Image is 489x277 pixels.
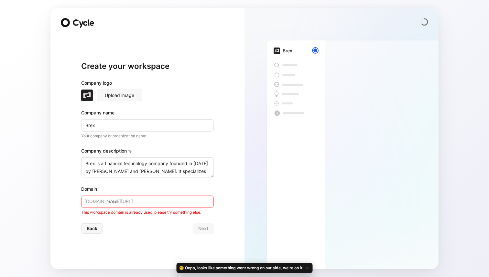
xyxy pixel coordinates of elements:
span: [DOMAIN_NAME][URL] [84,197,133,205]
div: Brex [283,47,292,55]
div: Company description [81,147,214,157]
div: This workspace domain is already used, please try something else. [81,209,214,216]
div: L [313,48,318,53]
div: Domain [81,185,214,193]
span: Upload image [105,91,134,99]
h1: Create your workspace [81,61,214,71]
button: Back [81,223,103,234]
img: brex.com [81,90,93,101]
div: Company name [81,109,214,117]
span: Back [87,225,97,232]
button: Upload image [97,90,142,101]
input: Example [81,119,214,132]
p: Your company or organization name [81,133,214,139]
div: 🧐 Oops, looks like something went wrong on our side, we’re on it! [177,263,313,273]
img: brex.com [274,48,280,54]
div: Company logo [81,79,214,90]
